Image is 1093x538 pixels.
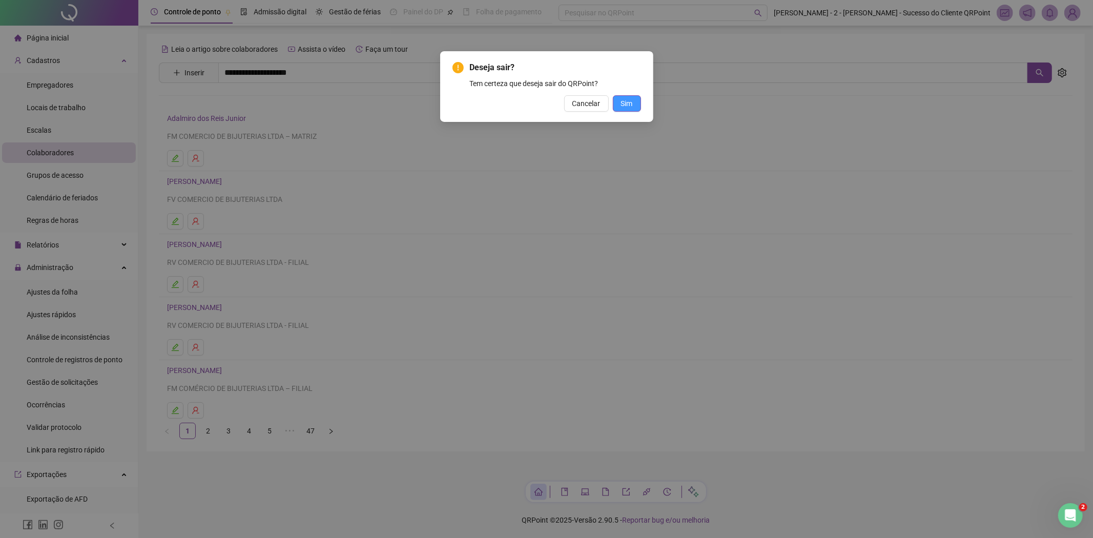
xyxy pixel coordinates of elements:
div: Tem certeza que deseja sair do QRPoint? [470,78,641,89]
span: exclamation-circle [452,62,464,73]
button: Cancelar [564,95,609,112]
span: Cancelar [572,98,601,109]
span: Sim [621,98,633,109]
span: Deseja sair? [470,61,641,74]
span: 2 [1079,503,1087,511]
button: Sim [613,95,641,112]
iframe: Intercom live chat [1058,503,1083,528]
